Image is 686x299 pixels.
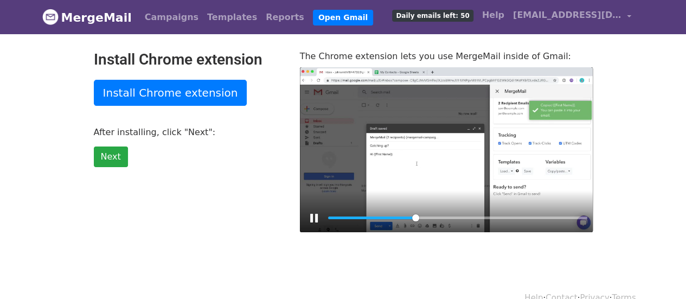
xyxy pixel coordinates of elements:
[94,80,247,106] a: Install Chrome extension
[509,4,636,30] a: [EMAIL_ADDRESS][DOMAIN_NAME]
[313,10,373,26] a: Open Gmail
[261,7,309,28] a: Reports
[140,7,203,28] a: Campaigns
[42,9,59,25] img: MergeMail logo
[388,4,477,26] a: Daily emails left: 50
[203,7,261,28] a: Templates
[94,126,284,138] p: After installing, click "Next":
[513,9,621,22] span: [EMAIL_ADDRESS][DOMAIN_NAME]
[300,50,593,62] p: The Chrome extension lets you use MergeMail inside of Gmail:
[94,147,128,167] a: Next
[478,4,509,26] a: Help
[42,6,132,29] a: MergeMail
[328,213,587,223] input: Seek
[392,10,473,22] span: Daily emails left: 50
[305,209,323,227] button: Play
[94,50,284,69] h2: Install Chrome extension
[632,247,686,299] iframe: Chat Widget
